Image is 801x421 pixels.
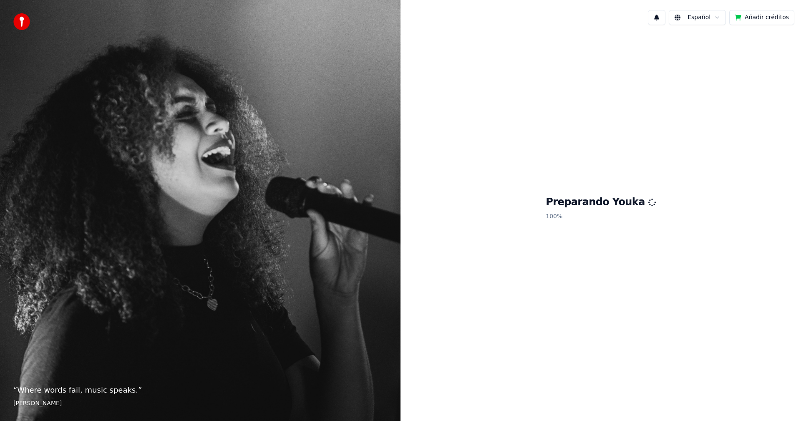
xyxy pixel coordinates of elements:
[546,209,656,224] p: 100 %
[729,10,794,25] button: Añadir créditos
[546,196,656,209] h1: Preparando Youka
[13,399,387,408] footer: [PERSON_NAME]
[13,13,30,30] img: youka
[13,384,387,396] p: “ Where words fail, music speaks. ”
